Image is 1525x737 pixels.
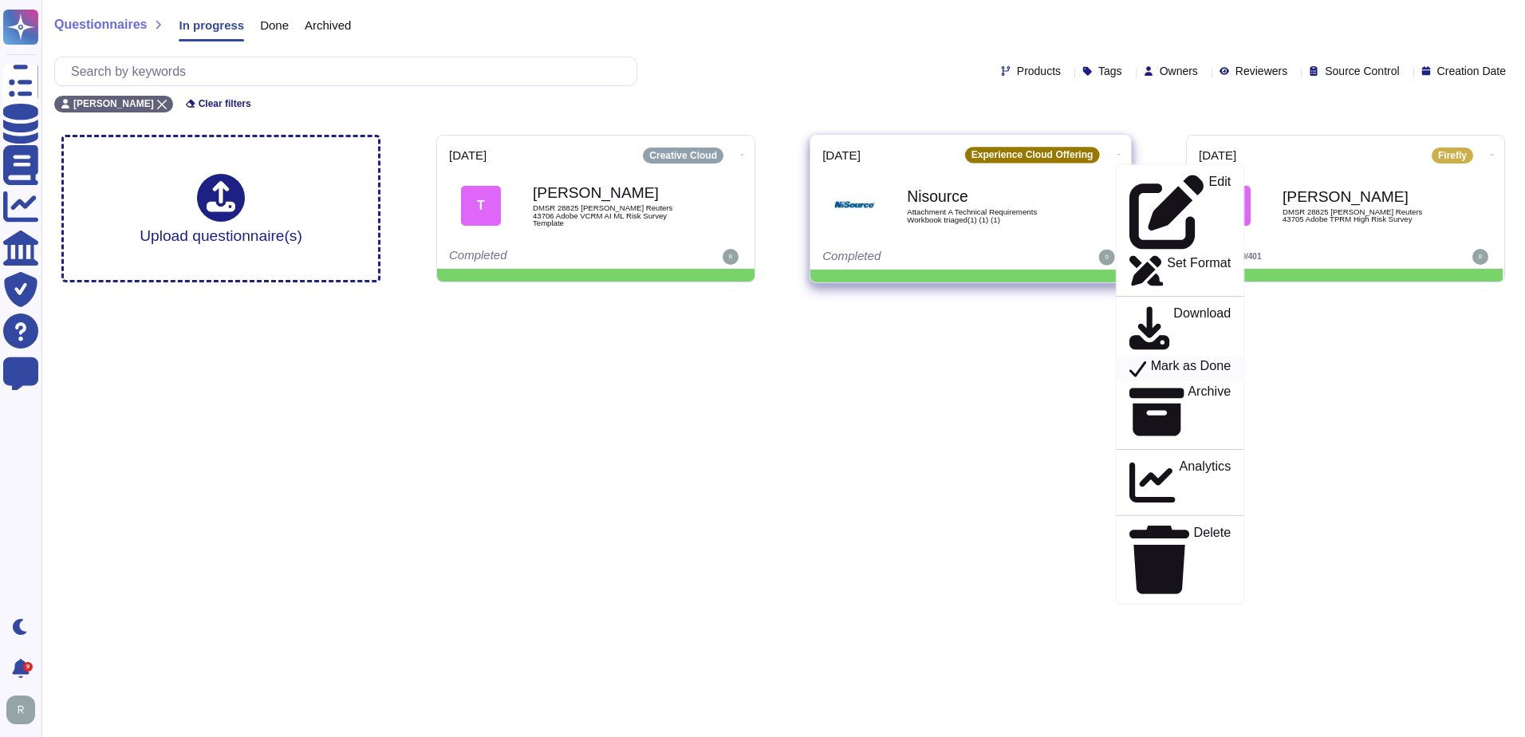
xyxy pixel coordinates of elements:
[1180,460,1231,506] p: Analytics
[179,19,244,31] span: In progress
[140,174,302,243] div: Upload questionnaire(s)
[1099,249,1115,265] img: user
[1117,522,1244,597] a: Delete
[1117,456,1244,509] a: Analytics
[1432,148,1473,164] div: Firefly
[907,208,1068,223] span: Attachment A Technical Requirements Workbook triaged(1) (1) (1)
[1283,208,1442,223] span: DMSR 28825 [PERSON_NAME] Reuters 43705 Adobe TPRM High Risk Survey
[1208,175,1231,249] p: Edit
[822,149,861,161] span: [DATE]
[1117,381,1244,442] a: Archive
[965,147,1100,163] div: Experience Cloud Offering
[1098,65,1122,77] span: Tags
[1194,526,1231,593] p: Delete
[3,692,46,727] button: user
[1199,149,1236,161] span: [DATE]
[1325,65,1399,77] span: Source Control
[260,19,289,31] span: Done
[533,204,692,227] span: DMSR 28825 [PERSON_NAME] Reuters 43706 Adobe VCRM AI ML Risk Survey Template
[1472,249,1488,265] img: user
[6,696,35,724] img: user
[23,662,33,672] div: 9
[1173,307,1231,353] p: Download
[1117,253,1244,290] a: Set Format
[1437,65,1506,77] span: Creation Date
[643,148,723,164] div: Creative Cloud
[199,99,251,108] span: Clear filters
[461,186,501,226] div: T
[54,18,147,31] span: Questionnaires
[822,249,1020,265] div: Completed
[723,249,739,265] img: user
[1283,189,1442,204] b: [PERSON_NAME]
[533,185,692,200] b: [PERSON_NAME]
[305,19,351,31] span: Archived
[1235,65,1287,77] span: Reviewers
[1117,171,1244,252] a: Edit
[907,188,1068,203] b: Nisource
[63,57,636,85] input: Search by keywords
[449,149,487,161] span: [DATE]
[1117,303,1244,356] a: Download
[1188,385,1231,439] p: Archive
[1017,65,1061,77] span: Products
[73,99,154,108] span: [PERSON_NAME]
[1210,252,1262,261] span: Done: 399/401
[1117,355,1244,381] a: Mark as Done
[1151,359,1231,378] p: Mark as Done
[1167,257,1231,286] p: Set Format
[1160,65,1198,77] span: Owners
[449,249,644,265] div: Completed
[834,186,875,227] img: Logo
